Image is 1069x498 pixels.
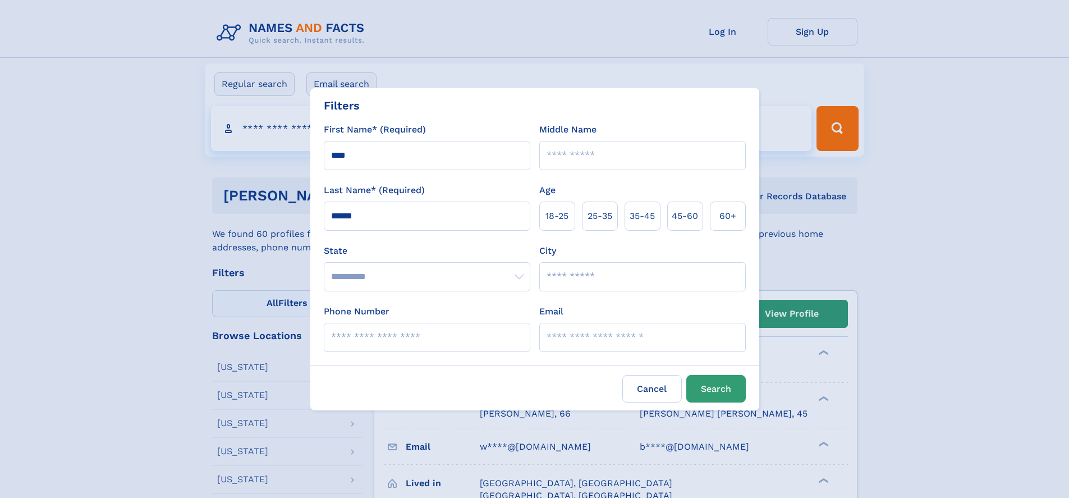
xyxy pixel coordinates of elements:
span: 18‑25 [545,209,568,223]
span: 45‑60 [672,209,698,223]
label: Cancel [622,375,682,403]
label: Middle Name [539,123,597,136]
button: Search [686,375,746,403]
span: 60+ [719,209,736,223]
div: Filters [324,97,360,114]
label: City [539,244,556,258]
label: Last Name* (Required) [324,184,425,197]
label: Age [539,184,556,197]
label: State [324,244,530,258]
span: 35‑45 [630,209,655,223]
label: Email [539,305,563,318]
span: 25‑35 [588,209,612,223]
label: Phone Number [324,305,389,318]
label: First Name* (Required) [324,123,426,136]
